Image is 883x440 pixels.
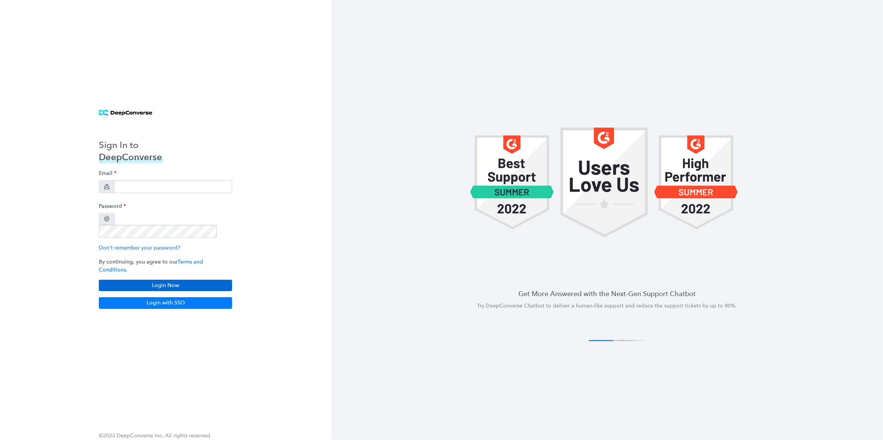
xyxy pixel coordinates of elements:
img: carousel 1 [470,128,555,238]
a: Terms and Conditions [99,259,203,273]
h3: DeepConverse [99,151,163,163]
span: ©2023 DeepConverse Inc. All rights reserved. [99,432,212,439]
label: Password [99,199,126,213]
span: Try DeepConverse Chatbot to deliver a human-like support and reduce the support tickets by up to ... [477,303,737,309]
img: carousel 1 [560,128,648,238]
h4: Get More Answered with the Next-Gen Support Chatbot [349,289,865,298]
button: 4 [619,340,644,341]
button: 3 [610,340,635,341]
img: horizontal logo [99,110,152,116]
a: Don't remember your password? [99,245,180,251]
img: carousel 1 [654,128,739,238]
button: 2 [601,340,626,341]
button: Login Now [99,280,232,291]
button: Login with SSO [99,297,232,309]
button: 1 [589,340,613,341]
h3: Sign In to [99,139,163,151]
label: Email [99,166,116,180]
p: By continuing, you agree to our . [99,258,232,274]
